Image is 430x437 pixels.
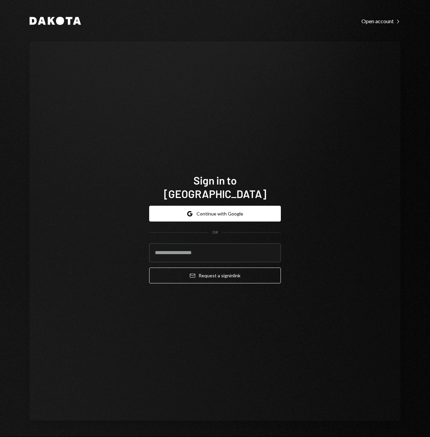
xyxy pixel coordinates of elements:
[212,230,218,235] div: OR
[149,173,281,200] h1: Sign in to [GEOGRAPHIC_DATA]
[361,17,400,25] a: Open account
[149,268,281,283] button: Request a signinlink
[361,18,400,25] div: Open account
[149,206,281,222] button: Continue with Google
